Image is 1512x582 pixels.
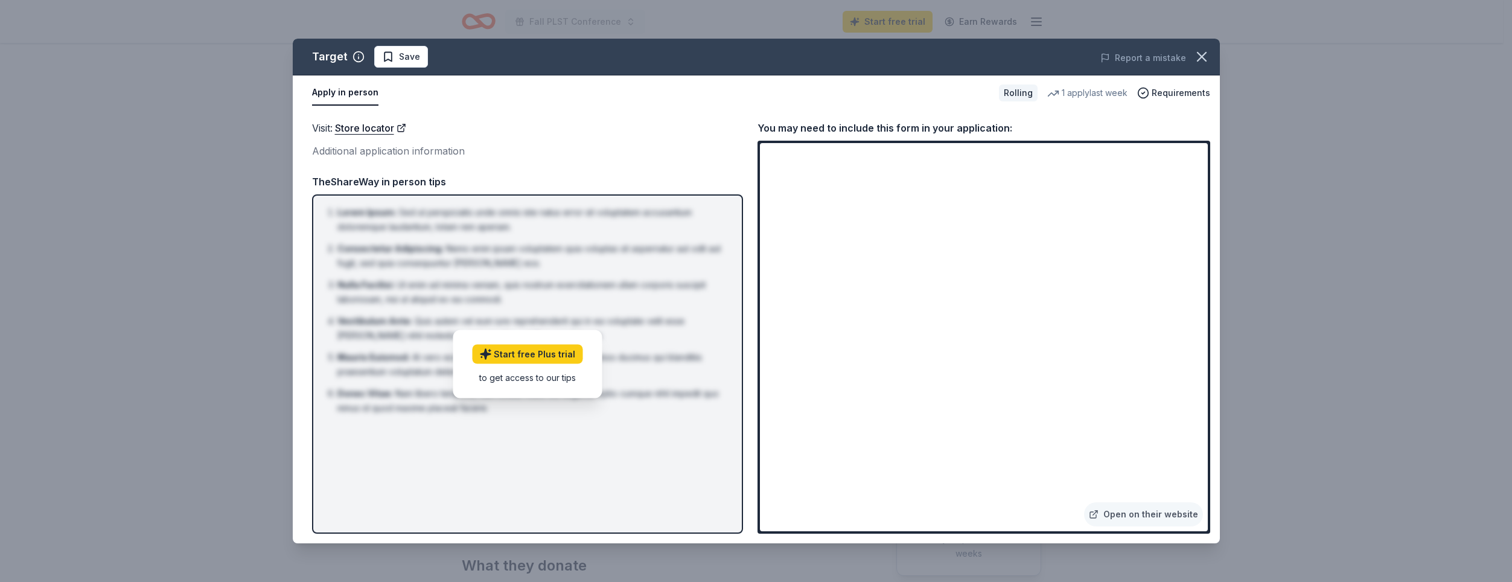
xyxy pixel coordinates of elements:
[1084,502,1203,526] a: Open on their website
[337,280,395,290] span: Nulla Facilisi :
[337,241,725,270] li: Nemo enim ipsam voluptatem quia voluptas sit aspernatur aut odit aut fugit, sed quia consequuntur...
[337,243,444,254] span: Consectetur Adipiscing :
[337,314,725,343] li: Quis autem vel eum iure reprehenderit qui in ea voluptate velit esse [PERSON_NAME] nihil molestia...
[312,47,348,66] div: Target
[758,120,1210,136] div: You may need to include this form in your application:
[337,388,393,398] span: Donec Vitae :
[999,85,1038,101] div: Rolling
[1100,51,1186,65] button: Report a mistake
[312,174,743,190] div: TheShareWay in person tips
[312,120,743,136] div: Visit :
[337,316,412,326] span: Vestibulum Ante :
[337,205,725,234] li: Sed ut perspiciatis unde omnis iste natus error sit voluptatem accusantium doloremque laudantium,...
[374,46,428,68] button: Save
[335,120,406,136] a: Store locator
[1152,86,1210,100] span: Requirements
[312,80,378,106] button: Apply in person
[337,386,725,415] li: Nam libero tempore, cum soluta nobis est eligendi optio cumque nihil impedit quo minus id quod ma...
[472,345,582,364] a: Start free Plus trial
[399,50,420,64] span: Save
[1047,86,1128,100] div: 1 apply last week
[337,350,725,379] li: At vero eos et accusamus et iusto odio dignissimos ducimus qui blanditiis praesentium voluptatum ...
[312,143,743,159] div: Additional application information
[337,207,397,217] span: Lorem Ipsum :
[337,352,410,362] span: Mauris Euismod :
[472,371,582,384] div: to get access to our tips
[337,278,725,307] li: Ut enim ad minima veniam, quis nostrum exercitationem ullam corporis suscipit laboriosam, nisi ut...
[1137,86,1210,100] button: Requirements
